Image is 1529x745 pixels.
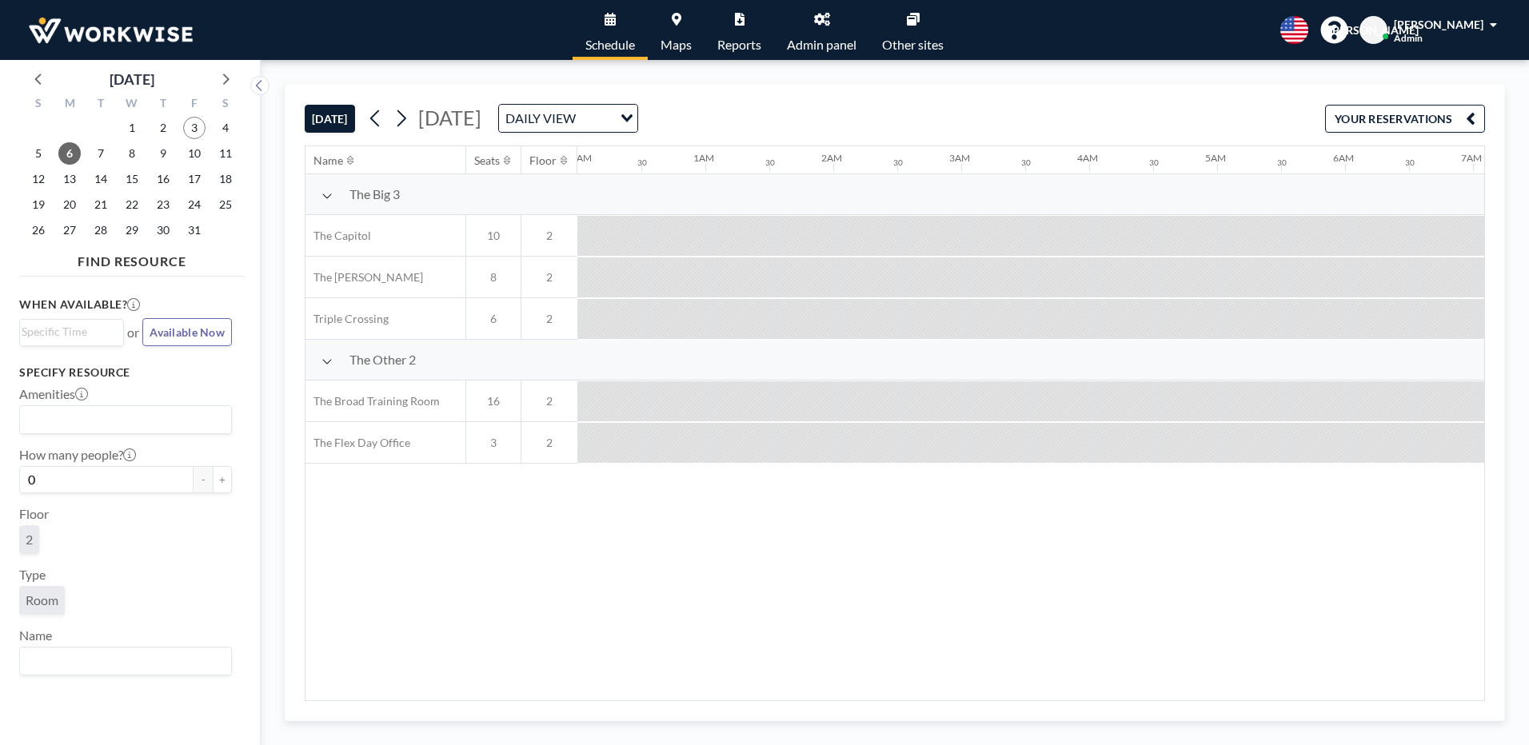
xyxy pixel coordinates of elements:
div: 7AM [1461,152,1482,164]
span: Schedule [585,38,635,51]
span: 2 [26,532,33,547]
div: S [23,94,54,115]
span: Tuesday, October 14, 2025 [90,168,112,190]
div: 4AM [1077,152,1098,164]
span: Wednesday, October 29, 2025 [121,219,143,241]
div: 12AM [565,152,592,164]
span: Other sites [882,38,944,51]
span: 2 [521,229,577,243]
span: Admin [1394,32,1423,44]
span: Thursday, October 30, 2025 [152,219,174,241]
span: Sunday, October 19, 2025 [27,193,50,216]
span: Wednesday, October 15, 2025 [121,168,143,190]
span: The [PERSON_NAME] [305,270,423,285]
label: Floor [19,506,49,522]
h3: Specify resource [19,365,232,380]
span: Room [26,592,58,608]
label: Type [19,567,46,583]
span: Saturday, October 18, 2025 [214,168,237,190]
button: [DATE] [305,105,355,133]
span: Friday, October 24, 2025 [183,193,206,216]
img: organization-logo [26,14,196,46]
button: + [213,466,232,493]
div: 30 [1021,157,1031,168]
span: Friday, October 31, 2025 [183,219,206,241]
button: Available Now [142,318,232,346]
div: F [178,94,210,115]
input: Search for option [22,323,114,341]
div: M [54,94,86,115]
div: 30 [1277,157,1287,168]
span: Thursday, October 2, 2025 [152,117,174,139]
span: 8 [466,270,521,285]
div: 1AM [693,152,714,164]
span: DAILY VIEW [502,108,579,129]
div: 30 [765,157,775,168]
span: 16 [466,394,521,408]
span: [PERSON_NAME] [1329,23,1419,38]
div: Search for option [20,320,123,344]
span: Friday, October 17, 2025 [183,168,206,190]
div: 30 [1149,157,1159,168]
span: The Other 2 [349,352,416,368]
span: The Big 3 [349,186,400,202]
span: 2 [521,270,577,285]
h4: FIND RESOURCE [19,247,245,269]
span: Admin panel [787,38,856,51]
span: Monday, October 27, 2025 [58,219,81,241]
div: 30 [1405,157,1415,168]
span: Triple Crossing [305,312,389,326]
div: S [210,94,241,115]
div: T [147,94,178,115]
span: Thursday, October 16, 2025 [152,168,174,190]
span: 2 [521,394,577,408]
label: How many people? [19,447,136,463]
div: 5AM [1205,152,1226,164]
span: Sunday, October 5, 2025 [27,142,50,165]
span: 3 [466,436,521,450]
label: Amenities [19,386,88,402]
span: Sunday, October 12, 2025 [27,168,50,190]
span: Available Now [150,325,225,339]
div: Floor [529,153,557,168]
div: Name [313,153,343,168]
span: Reports [717,38,761,51]
span: 10 [466,229,521,243]
span: Sunday, October 26, 2025 [27,219,50,241]
div: W [117,94,148,115]
div: 3AM [949,152,970,164]
span: Maps [661,38,692,51]
span: Friday, October 10, 2025 [183,142,206,165]
span: or [127,325,139,341]
span: Wednesday, October 8, 2025 [121,142,143,165]
span: Saturday, October 4, 2025 [214,117,237,139]
div: Search for option [20,406,231,433]
input: Search for option [22,651,222,671]
button: YOUR RESERVATIONS [1325,105,1485,133]
span: Monday, October 20, 2025 [58,193,81,216]
span: 2 [521,436,577,450]
div: Search for option [20,647,231,675]
span: [DATE] [418,106,481,129]
span: Tuesday, October 7, 2025 [90,142,112,165]
span: Thursday, October 23, 2025 [152,193,174,216]
span: Thursday, October 9, 2025 [152,142,174,165]
div: 30 [637,157,647,168]
span: Saturday, October 11, 2025 [214,142,237,165]
div: 6AM [1333,152,1354,164]
label: Name [19,627,52,643]
span: Monday, October 6, 2025 [58,142,81,165]
span: Saturday, October 25, 2025 [214,193,237,216]
span: Tuesday, October 28, 2025 [90,219,112,241]
div: T [86,94,117,115]
input: Search for option [22,409,222,430]
span: Friday, October 3, 2025 [183,117,206,139]
div: 2AM [821,152,842,164]
div: Seats [474,153,500,168]
div: 30 [893,157,903,168]
button: - [194,466,213,493]
span: Monday, October 13, 2025 [58,168,81,190]
span: The Flex Day Office [305,436,410,450]
span: The Broad Training Room [305,394,440,408]
div: [DATE] [110,68,154,90]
